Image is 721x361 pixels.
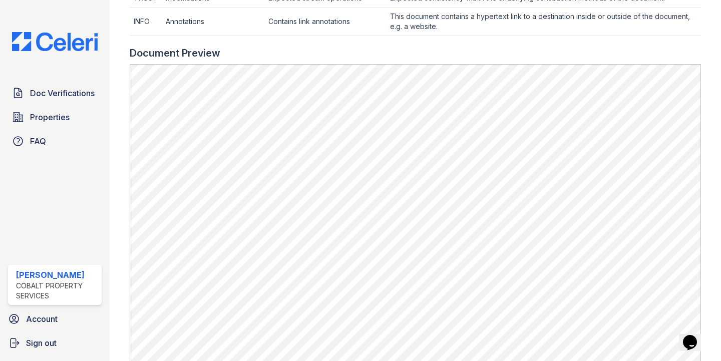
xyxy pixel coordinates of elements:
img: CE_Logo_Blue-a8612792a0a2168367f1c8372b55b34899dd931a85d93a1a3d3e32e68fde9ad4.png [4,32,106,51]
span: FAQ [30,135,46,147]
div: Cobalt Property Services [16,281,98,301]
td: Annotations [162,8,264,36]
iframe: chat widget [679,321,711,351]
td: INFO [130,8,162,36]
span: Sign out [26,337,57,349]
span: Account [26,313,58,325]
td: This document contains a hypertext link to a destination inside or outside of the document, e.g. ... [386,8,701,36]
div: [PERSON_NAME] [16,269,98,281]
div: Document Preview [130,46,220,60]
a: Sign out [4,333,106,353]
a: Account [4,309,106,329]
span: Properties [30,111,70,123]
a: Properties [8,107,102,127]
a: FAQ [8,131,102,151]
td: Contains link annotations [264,8,387,36]
span: Doc Verifications [30,87,95,99]
a: Doc Verifications [8,83,102,103]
